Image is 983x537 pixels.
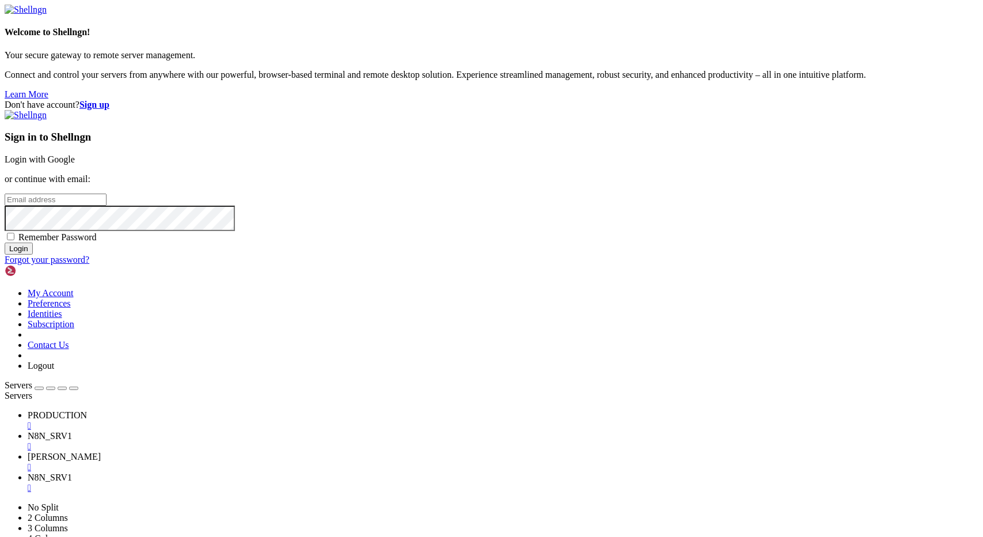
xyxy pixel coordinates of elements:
[5,154,75,164] a: Login with Google
[5,100,978,110] div: Don't have account?
[7,233,14,240] input: Remember Password
[28,441,978,452] a: 
[28,452,978,472] a: Ramiro OVH
[5,27,978,37] h4: Welcome to Shellngn!
[28,483,978,493] a: 
[28,502,59,512] a: No Split
[5,265,71,277] img: Shellngn
[5,243,33,255] input: Login
[28,410,978,431] a: PRODUCTION
[28,410,87,420] span: PRODUCTION
[28,340,69,350] a: Contact Us
[5,174,978,184] p: or continue with email:
[28,298,71,308] a: Preferences
[28,452,101,462] span: [PERSON_NAME]
[5,391,978,401] div: Servers
[28,513,68,523] a: 2 Columns
[5,110,47,120] img: Shellngn
[28,361,54,370] a: Logout
[28,431,978,452] a: N8N_SRV1
[5,380,78,390] a: Servers
[5,131,978,143] h3: Sign in to Shellngn
[18,232,97,242] span: Remember Password
[5,5,47,15] img: Shellngn
[5,89,48,99] a: Learn More
[5,70,978,80] p: Connect and control your servers from anywhere with our powerful, browser-based terminal and remo...
[28,421,978,431] a: 
[28,309,62,319] a: Identities
[5,380,32,390] span: Servers
[28,288,74,298] a: My Account
[5,194,107,206] input: Email address
[28,523,68,533] a: 3 Columns
[28,319,74,329] a: Subscription
[79,100,109,109] a: Sign up
[28,472,978,493] a: N8N_SRV1
[28,462,978,472] a: 
[28,431,72,441] span: N8N_SRV1
[28,472,72,482] span: N8N_SRV1
[5,255,89,264] a: Forgot your password?
[5,50,978,60] p: Your secure gateway to remote server management.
